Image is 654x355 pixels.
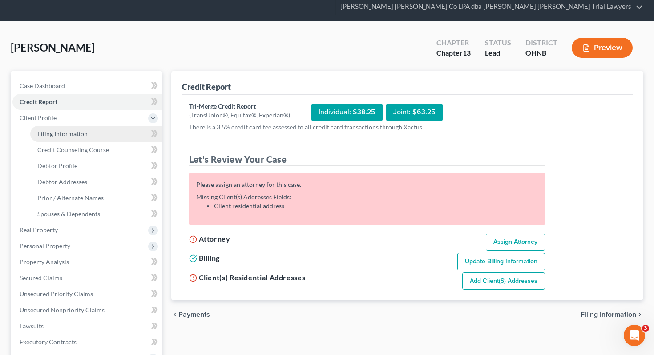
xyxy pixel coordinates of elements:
span: Debtor Profile [37,162,77,169]
span: Credit Counseling Course [37,146,109,153]
div: Please assign an attorney for this case. [196,180,538,189]
div: Individual: $38.25 [311,104,383,121]
div: (TransUnion®, Equifax®, Experian®) [189,111,290,120]
div: Missing Client(s) Addresses Fields: [196,193,538,210]
a: Case Dashboard [12,78,162,94]
button: Filing Information chevron_right [581,311,643,318]
h4: Let's Review Your Case [189,153,545,166]
span: 3 [642,325,649,332]
span: Unsecured Nonpriority Claims [20,306,105,314]
div: OHNB [525,48,557,58]
h5: Client(s) Residential Addresses [189,272,306,283]
span: Personal Property [20,242,70,250]
p: There is a 3.5% credit card fee assessed to all credit card transactions through Xactus. [189,123,545,132]
span: Attorney [199,234,230,243]
span: Credit Report [20,98,57,105]
div: Joint: $63.25 [386,104,443,121]
a: Unsecured Priority Claims [12,286,162,302]
span: Payments [178,311,210,318]
a: Prior / Alternate Names [30,190,162,206]
div: Status [485,38,511,48]
span: Filing Information [581,311,636,318]
span: Case Dashboard [20,82,65,89]
span: Spouses & Dependents [37,210,100,218]
a: Lawsuits [12,318,162,334]
span: 13 [463,48,471,57]
a: Filing Information [30,126,162,142]
a: Add Client(s) Addresses [462,272,545,290]
div: Lead [485,48,511,58]
a: Credit Counseling Course [30,142,162,158]
a: Property Analysis [12,254,162,270]
span: Unsecured Priority Claims [20,290,93,298]
span: Prior / Alternate Names [37,194,104,202]
i: chevron_right [636,311,643,318]
i: chevron_left [171,311,178,318]
div: Chapter [436,48,471,58]
a: Spouses & Dependents [30,206,162,222]
span: Property Analysis [20,258,69,266]
div: Chapter [436,38,471,48]
button: Preview [572,38,633,58]
a: Unsecured Nonpriority Claims [12,302,162,318]
span: Debtor Addresses [37,178,87,186]
button: chevron_left Payments [171,311,210,318]
div: District [525,38,557,48]
a: Secured Claims [12,270,162,286]
a: Debtor Addresses [30,174,162,190]
span: Executory Contracts [20,338,77,346]
span: [PERSON_NAME] [11,41,95,54]
a: Executory Contracts [12,334,162,350]
span: Lawsuits [20,322,44,330]
a: Credit Report [12,94,162,110]
a: Debtor Profile [30,158,162,174]
span: Secured Claims [20,274,62,282]
a: Assign Attorney [486,234,545,251]
h5: Billing [189,253,220,263]
div: Credit Report [182,81,231,92]
div: Tri-Merge Credit Report [189,102,290,111]
span: Client Profile [20,114,57,121]
span: Real Property [20,226,58,234]
a: Update Billing Information [457,253,545,270]
li: Client residential address [214,202,538,210]
span: Filing Information [37,130,88,137]
iframe: Intercom live chat [624,325,645,346]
